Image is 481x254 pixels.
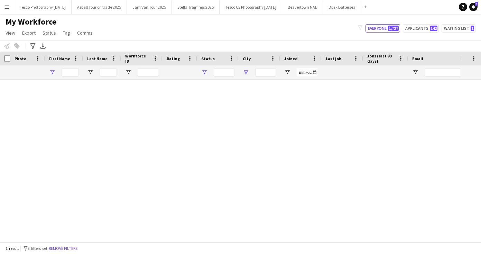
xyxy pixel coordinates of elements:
button: Beavertown NAE [282,0,323,14]
button: Open Filter Menu [243,69,249,75]
span: Email [412,56,423,61]
span: Last Name [87,56,108,61]
button: Remove filters [47,245,79,252]
a: Comms [74,28,95,37]
button: Open Filter Menu [201,69,207,75]
a: 1 [469,3,478,11]
app-action-btn: Advanced filters [29,42,37,50]
span: 3 filters set [28,246,47,251]
button: Open Filter Menu [125,69,131,75]
button: Waiting list1 [442,24,475,33]
button: Dusk Battersea [323,0,361,14]
span: Photo [15,56,26,61]
button: Tesco Photography [DATE] [14,0,72,14]
span: My Workforce [6,17,56,27]
span: Comms [77,30,93,36]
a: Tag [60,28,73,37]
button: Applicants142 [403,24,439,33]
input: Workforce ID Filter Input [138,68,158,76]
span: Last job [326,56,341,61]
button: Open Filter Menu [284,69,290,75]
span: Status [43,30,56,36]
button: Aspall Tour on trade 2025 [72,0,127,14]
span: Joined [284,56,298,61]
button: Tesco CS Photography [DATE] [220,0,282,14]
span: Tag [63,30,70,36]
span: First Name [49,56,70,61]
a: Export [19,28,38,37]
input: City Filter Input [255,68,276,76]
a: Status [40,28,59,37]
input: Last Name Filter Input [100,68,117,76]
span: Workforce ID [125,53,150,64]
input: Joined Filter Input [297,68,317,76]
button: Open Filter Menu [87,69,93,75]
span: Status [201,56,215,61]
a: View [3,28,18,37]
button: Open Filter Menu [412,69,418,75]
span: 1 [475,2,478,6]
span: Rating [167,56,180,61]
span: City [243,56,251,61]
span: 1,727 [388,26,399,31]
app-action-btn: Export XLSX [39,42,47,50]
span: Jobs (last 90 days) [367,53,396,64]
span: 1 [471,26,474,31]
button: Stella Trainings 2025 [172,0,220,14]
span: View [6,30,15,36]
span: 142 [430,26,437,31]
button: Open Filter Menu [49,69,55,75]
button: Jam Van Tour 2025 [127,0,172,14]
input: First Name Filter Input [62,68,79,76]
button: Everyone1,727 [366,24,400,33]
span: Export [22,30,36,36]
